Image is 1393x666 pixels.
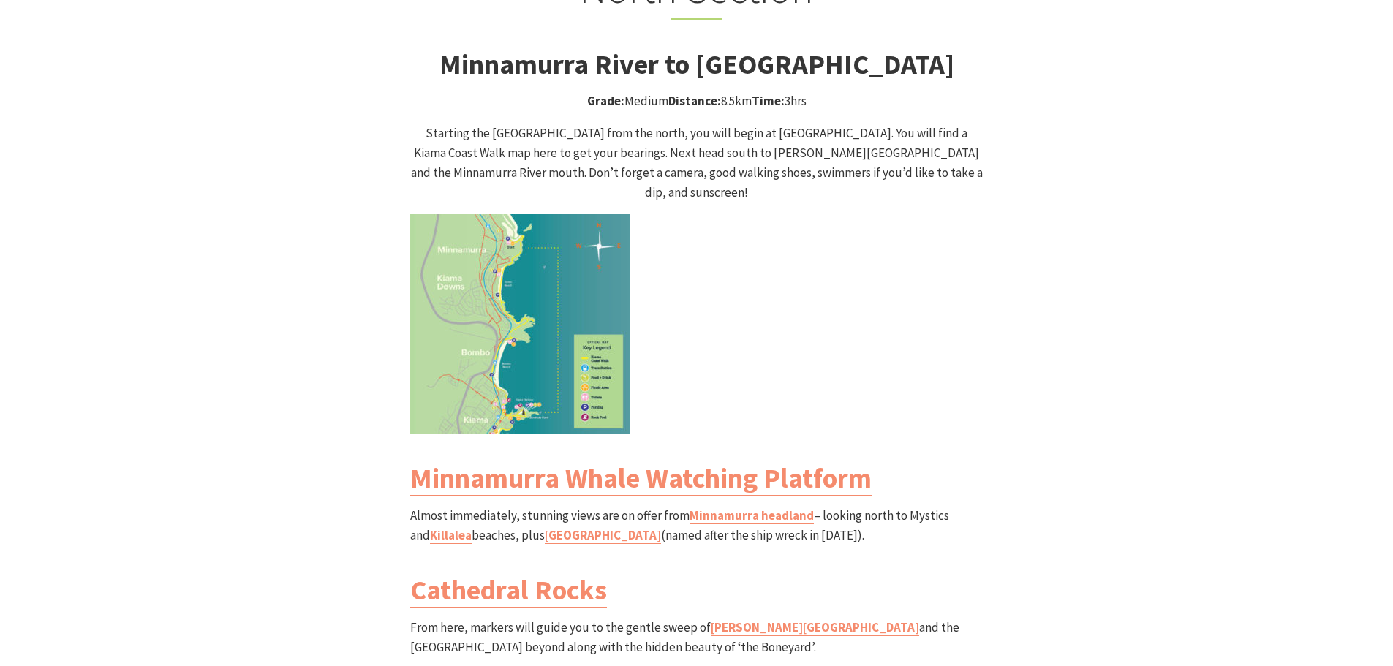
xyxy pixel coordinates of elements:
img: Kiama Coast Walk North Section [410,214,630,434]
strong: Minnamurra River to [GEOGRAPHIC_DATA] [439,47,954,81]
strong: Time: [752,93,785,109]
a: Minnamurra Whale Watching Platform [410,461,872,496]
strong: Grade: [587,93,624,109]
a: Killalea [430,527,472,544]
strong: Distance: [668,93,721,109]
a: Minnamurra headland [690,507,814,524]
p: From here, markers will guide you to the gentle sweep of and the [GEOGRAPHIC_DATA] beyond along w... [410,618,984,657]
p: Starting the [GEOGRAPHIC_DATA] from the north, you will begin at [GEOGRAPHIC_DATA]. You will find... [410,124,984,203]
p: Almost immediately, stunning views are on offer from – looking north to Mystics and beaches, plus... [410,506,984,545]
a: Cathedral Rocks [410,572,607,608]
p: Medium 8.5km 3hrs [410,91,984,111]
a: [PERSON_NAME][GEOGRAPHIC_DATA] [711,619,919,636]
a: [GEOGRAPHIC_DATA] [545,527,661,544]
